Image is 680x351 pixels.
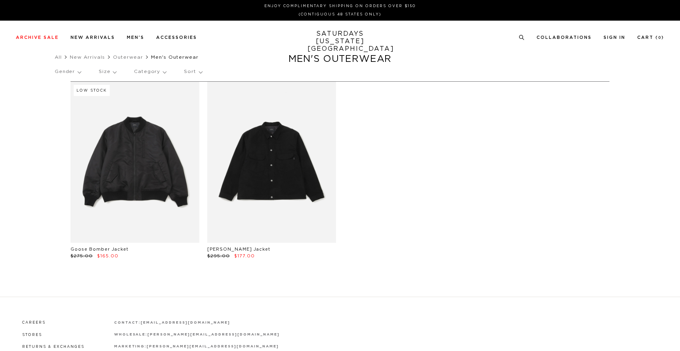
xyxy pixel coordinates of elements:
a: Men's [127,35,144,40]
a: Archive Sale [16,35,59,40]
span: Men's Outerwear [151,55,199,59]
a: Goose Bomber Jacket [71,247,128,251]
p: Gender [55,63,81,81]
div: Low Stock [74,85,110,96]
strong: contact: [114,321,141,324]
a: Cart (0) [637,35,664,40]
a: Outerwear [113,55,143,59]
a: SATURDAYS[US_STATE][GEOGRAPHIC_DATA] [308,30,373,53]
a: New Arrivals [71,35,115,40]
a: All [55,55,62,59]
span: $295.00 [207,254,230,258]
a: Collaborations [537,35,592,40]
a: Sign In [604,35,625,40]
a: New Arrivals [70,55,105,59]
a: [PERSON_NAME] Jacket [207,247,270,251]
a: [EMAIL_ADDRESS][DOMAIN_NAME] [141,321,230,324]
strong: wholesale: [114,333,148,336]
p: Sort [184,63,202,81]
a: Returns & Exchanges [22,345,84,349]
a: Accessories [156,35,197,40]
p: Size [99,63,116,81]
small: 0 [658,36,661,40]
p: Category [134,63,166,81]
a: [PERSON_NAME][EMAIL_ADDRESS][DOMAIN_NAME] [147,345,279,348]
a: [PERSON_NAME][EMAIL_ADDRESS][DOMAIN_NAME] [147,333,279,336]
a: Stores [22,333,42,337]
span: $275.00 [71,254,93,258]
a: Careers [22,321,46,324]
p: (Contiguous 48 States Only) [19,12,661,17]
span: $165.00 [97,254,118,258]
span: $177.00 [234,254,255,258]
p: Enjoy Complimentary Shipping on Orders Over $150 [19,3,661,9]
strong: marketing: [114,345,147,348]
